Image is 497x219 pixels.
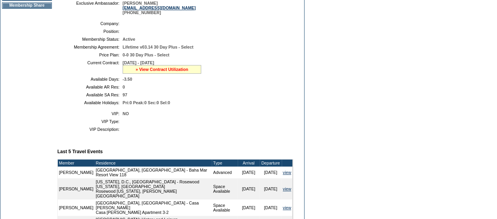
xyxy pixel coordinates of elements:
[61,119,119,124] td: VIP Type:
[57,149,103,154] b: Last 5 Travel Events
[123,111,129,116] span: NO
[123,77,132,81] span: -3.50
[212,167,237,178] td: Advanced
[123,1,196,15] span: [PERSON_NAME] [PHONE_NUMBER]
[123,85,125,89] span: 0
[123,92,127,97] span: 97
[123,60,154,65] span: [DATE] - [DATE]
[260,167,282,178] td: [DATE]
[283,205,291,210] a: view
[123,5,196,10] a: [EMAIL_ADDRESS][DOMAIN_NAME]
[2,2,52,9] td: Membership Share
[212,199,237,216] td: Space Available
[136,67,188,72] a: » View Contract Utilization
[260,159,282,167] td: Departure
[212,178,237,199] td: Space Available
[61,1,119,15] td: Exclusive Ambassador:
[238,178,260,199] td: [DATE]
[95,199,212,216] td: [GEOGRAPHIC_DATA], [GEOGRAPHIC_DATA] - Casa [PERSON_NAME] Casa [PERSON_NAME] Apartment 3-2
[283,186,291,191] a: view
[283,170,291,175] a: view
[95,167,212,178] td: [GEOGRAPHIC_DATA], [GEOGRAPHIC_DATA] - Baha Mar Resort View 118
[61,127,119,132] td: VIP Description:
[61,21,119,26] td: Company:
[58,178,95,199] td: [PERSON_NAME]
[61,85,119,89] td: Available AR Res:
[58,199,95,216] td: [PERSON_NAME]
[61,100,119,105] td: Available Holidays:
[123,52,169,57] span: 0-0 30 Day Plus - Select
[95,178,212,199] td: [US_STATE], D.C., [GEOGRAPHIC_DATA] - Rosewood [US_STATE], [GEOGRAPHIC_DATA] Rosewood [US_STATE],...
[95,159,212,167] td: Residence
[123,37,135,42] span: Active
[123,100,170,105] span: Pri:0 Peak:0 Sec:0 Sel:0
[61,77,119,81] td: Available Days:
[61,52,119,57] td: Price Plan:
[123,45,193,49] span: Lifetime v03.14 30 Day Plus - Select
[212,159,237,167] td: Type
[260,199,282,216] td: [DATE]
[238,167,260,178] td: [DATE]
[238,199,260,216] td: [DATE]
[238,159,260,167] td: Arrival
[61,111,119,116] td: VIP:
[61,29,119,34] td: Position:
[260,178,282,199] td: [DATE]
[61,37,119,42] td: Membership Status:
[58,167,95,178] td: [PERSON_NAME]
[61,92,119,97] td: Available SA Res:
[58,159,95,167] td: Member
[61,45,119,49] td: Membership Agreement:
[61,60,119,74] td: Current Contract:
